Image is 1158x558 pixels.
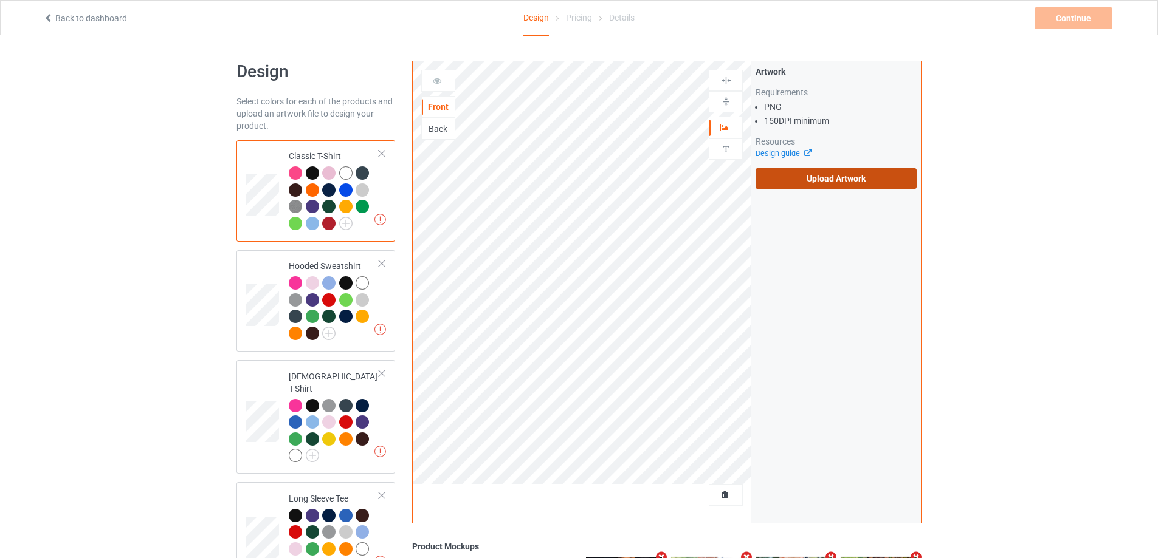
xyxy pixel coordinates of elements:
[412,540,922,553] div: Product Mockups
[374,324,386,335] img: exclamation icon
[756,168,917,189] label: Upload Artwork
[43,13,127,23] a: Back to dashboard
[720,75,732,86] img: svg%3E%0A
[322,327,336,340] img: svg+xml;base64,PD94bWwgdmVyc2lvbj0iMS4wIiBlbmNvZGluZz0iVVRGLTgiPz4KPHN2ZyB3aWR0aD0iMjJweCIgaGVpZ2...
[236,95,395,132] div: Select colors for each of the products and upload an artwork file to design your product.
[756,149,811,158] a: Design guide
[609,1,635,35] div: Details
[756,66,917,78] div: Artwork
[289,200,302,213] img: heather_texture.png
[236,360,395,474] div: [DEMOGRAPHIC_DATA] T-Shirt
[374,446,386,457] img: exclamation icon
[289,260,379,339] div: Hooded Sweatshirt
[289,150,379,229] div: Classic T-Shirt
[523,1,549,36] div: Design
[764,115,917,127] li: 150 DPI minimum
[339,217,353,230] img: svg+xml;base64,PD94bWwgdmVyc2lvbj0iMS4wIiBlbmNvZGluZz0iVVRGLTgiPz4KPHN2ZyB3aWR0aD0iMjJweCIgaGVpZ2...
[764,101,917,113] li: PNG
[422,101,455,113] div: Front
[306,449,319,462] img: svg+xml;base64,PD94bWwgdmVyc2lvbj0iMS4wIiBlbmNvZGluZz0iVVRGLTgiPz4KPHN2ZyB3aWR0aD0iMjJweCIgaGVpZ2...
[236,140,395,242] div: Classic T-Shirt
[289,370,379,461] div: [DEMOGRAPHIC_DATA] T-Shirt
[374,214,386,225] img: exclamation icon
[756,86,917,98] div: Requirements
[236,61,395,83] h1: Design
[236,250,395,352] div: Hooded Sweatshirt
[720,96,732,107] img: svg%3E%0A
[756,135,917,148] div: Resources
[422,123,455,135] div: Back
[566,1,592,35] div: Pricing
[720,143,732,155] img: svg%3E%0A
